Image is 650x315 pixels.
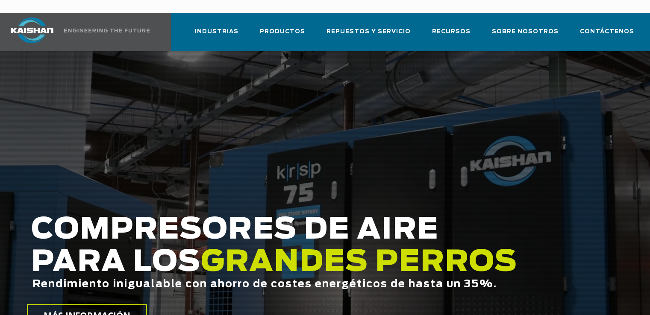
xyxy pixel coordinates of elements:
[432,29,471,35] font: Recursos
[492,20,559,50] a: Sobre nosotros
[260,29,305,35] font: Productos
[326,29,411,35] font: Repuestos y servicio
[195,20,238,50] a: Industrias
[32,279,497,289] font: Rendimiento inigualable con ahorro de costes energéticos de hasta un 35%.
[492,29,559,35] font: Sobre nosotros
[201,248,518,277] font: GRANDES PERROS
[580,29,634,35] font: Contáctenos
[64,29,150,32] img: Ingeniería del futuro
[260,20,305,50] a: Productos
[195,29,238,35] font: Industrias
[31,248,201,277] font: PARA LOS
[31,216,439,245] font: COMPRESORES DE AIRE
[580,20,634,50] a: Contáctenos
[326,20,411,50] a: Repuestos y servicio
[432,20,471,50] a: Recursos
